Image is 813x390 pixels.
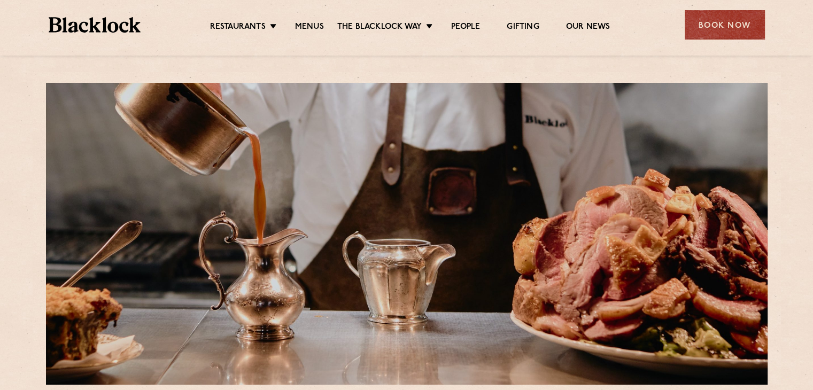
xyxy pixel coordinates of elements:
a: Menus [295,22,324,34]
a: Restaurants [210,22,266,34]
div: Book Now [685,10,765,40]
a: The Blacklock Way [337,22,422,34]
img: BL_Textured_Logo-footer-cropped.svg [49,17,141,33]
a: Gifting [507,22,539,34]
a: Our News [566,22,610,34]
a: People [451,22,480,34]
